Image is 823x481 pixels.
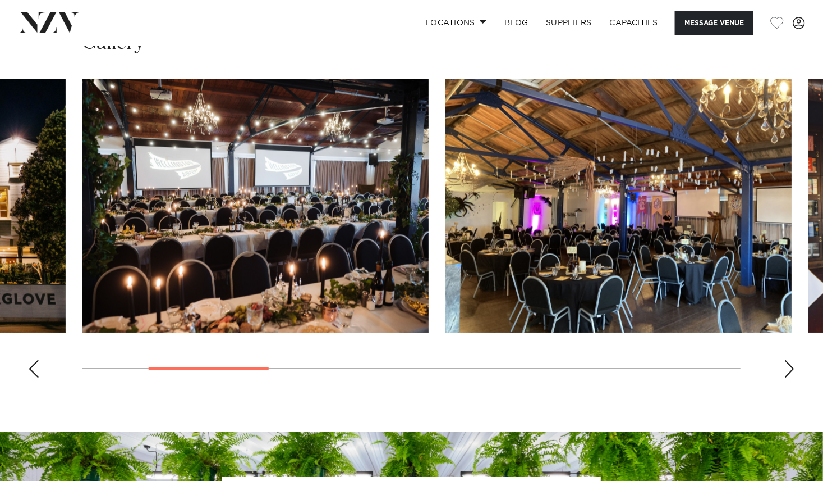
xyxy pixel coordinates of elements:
[537,11,600,35] a: SUPPLIERS
[18,12,79,33] img: nzv-logo.png
[445,79,792,333] swiper-slide: 3 / 10
[675,11,753,35] button: Message Venue
[417,11,495,35] a: Locations
[601,11,668,35] a: Capacities
[495,11,537,35] a: BLOG
[82,79,429,333] swiper-slide: 2 / 10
